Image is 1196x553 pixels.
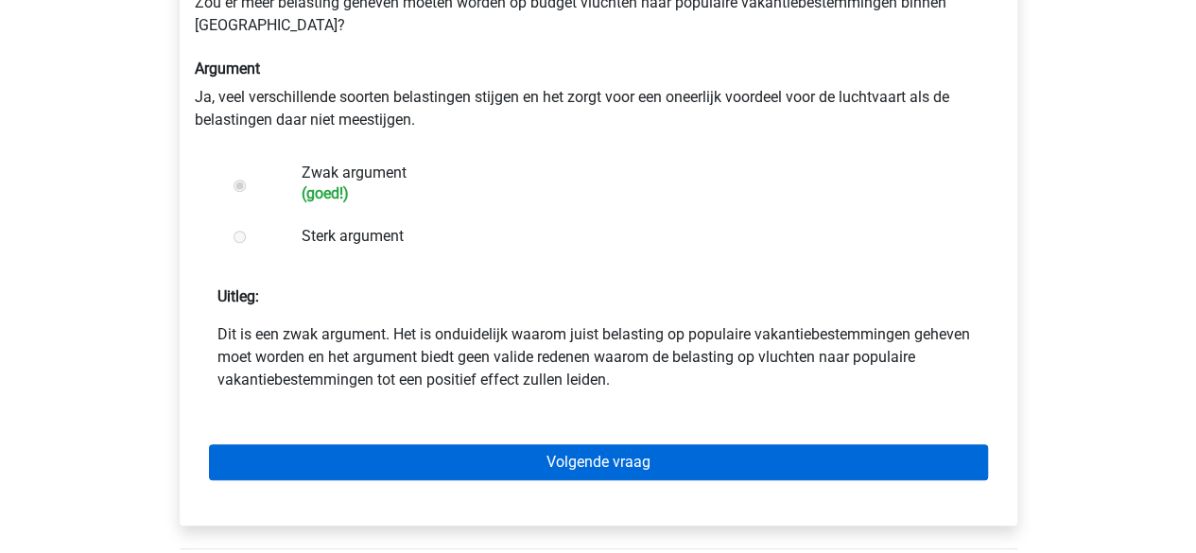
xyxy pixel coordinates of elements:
[302,225,956,248] label: Sterk argument
[217,323,979,391] p: Dit is een zwak argument. Het is onduidelijk waarom juist belasting op populaire vakantiebestemmi...
[217,287,259,305] strong: Uitleg:
[195,60,1002,78] h6: Argument
[302,184,956,202] h6: (goed!)
[302,162,956,202] label: Zwak argument
[209,444,988,480] a: Volgende vraag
